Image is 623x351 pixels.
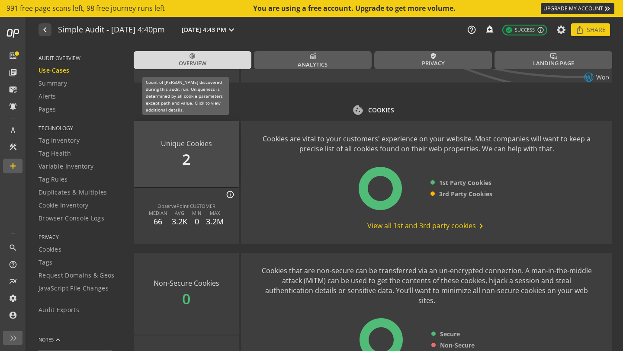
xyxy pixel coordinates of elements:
button: [DATE] 4:43 PM [180,24,238,35]
span: Tag Inventory [39,136,80,145]
mat-icon: multiline_chart [9,277,17,286]
mat-icon: verified_user [430,53,437,59]
span: 1st Party Cookies [439,179,491,187]
mat-icon: help_outline [9,260,17,269]
a: Privacy [374,51,492,69]
span: Audit Exports [39,306,79,314]
mat-icon: add_alert [485,25,494,33]
span: Duplicates & Multiples [39,188,107,197]
span: Cookie Inventory [39,201,89,210]
mat-icon: keyboard_double_arrow_right [603,4,612,13]
div: You are using a free account. Upgrade to get more volume. [253,3,456,13]
h1: Simple Audit - 31 August 2025 | 4:40pm [58,26,165,35]
div: 3.2M [206,216,224,227]
mat-icon: mark_email_read [9,85,17,94]
mat-icon: library_books [9,68,17,77]
span: TECHNOLOGY [39,124,123,132]
div: MAX [206,210,224,217]
mat-icon: help_outline [467,25,476,35]
a: Analytics [254,51,372,69]
span: Request Domains & Geos [39,271,115,280]
div: Cookies are vital to your customers' experience on your website. Most companies will want to keep... [258,134,595,154]
span: AUDIT OVERVIEW [39,54,123,62]
mat-icon: radar [189,53,196,59]
mat-icon: info_outline [537,26,544,34]
div: MEDIAN [149,210,167,217]
mat-icon: keyboard_arrow_up [54,335,62,344]
button: NOTES [39,329,62,350]
span: 3rd Party Cookies [439,190,492,198]
span: Success [505,26,535,34]
div: ObservePoint CUSTOMER [157,203,215,210]
span: Privacy [422,59,445,67]
mat-icon: info_outline [226,190,234,199]
mat-icon: navigate_before [40,25,49,35]
span: Browser Console Logs [39,214,104,223]
span: Non-Secure [440,341,475,350]
div: Cookies that are non-secure can be transferred via an un-encrypted connection. A man-in-the-middl... [258,266,595,305]
span: Tag Rules [39,175,68,184]
a: UPGRADE MY ACCOUNT [541,3,614,14]
span: PRIVACY [39,233,123,241]
div: 0 [192,216,201,227]
mat-icon: search [9,243,17,252]
span: Summary [39,79,67,88]
button: Share [571,23,610,36]
mat-icon: settings [9,294,17,303]
span: Overview [179,59,206,67]
span: Landing Page [533,59,574,67]
mat-icon: expand_more [226,25,237,35]
div: COOKIES [368,106,394,115]
span: Alerts [39,92,56,101]
div: AVG [172,210,187,217]
span: Share [587,22,606,38]
span: Secure [440,330,460,338]
mat-icon: construction [9,143,17,151]
mat-icon: cookie [352,104,364,116]
mat-icon: notifications_active [9,102,17,111]
mat-icon: architecture [9,126,17,134]
span: Tag Health [39,149,71,158]
span: Use-Cases [39,66,70,75]
mat-icon: chevron_right [476,221,486,231]
div: 3.2K [172,216,187,227]
span: Variable Inventory [39,162,93,171]
span: JavaScript File Changes [39,284,109,293]
mat-icon: check_circle [505,26,513,34]
mat-icon: list_alt [9,51,17,60]
mat-icon: add [9,162,17,170]
a: Overview [134,51,251,69]
div: 66 [149,216,167,227]
span: Analytics [298,61,328,69]
a: Landing Page [495,51,612,69]
span: Pages [39,105,56,114]
span: View all 1st and 3rd party cookies [367,221,486,231]
mat-icon: ios_share [575,26,584,34]
span: Tags [39,258,52,267]
span: 991 free page scans left, 98 free journey runs left [6,3,165,13]
mat-icon: important_devices [550,53,557,59]
span: [DATE] 4:43 PM [182,26,226,34]
span: Cookies [39,245,61,254]
mat-icon: account_circle [9,311,17,319]
div: MIN [192,210,201,217]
